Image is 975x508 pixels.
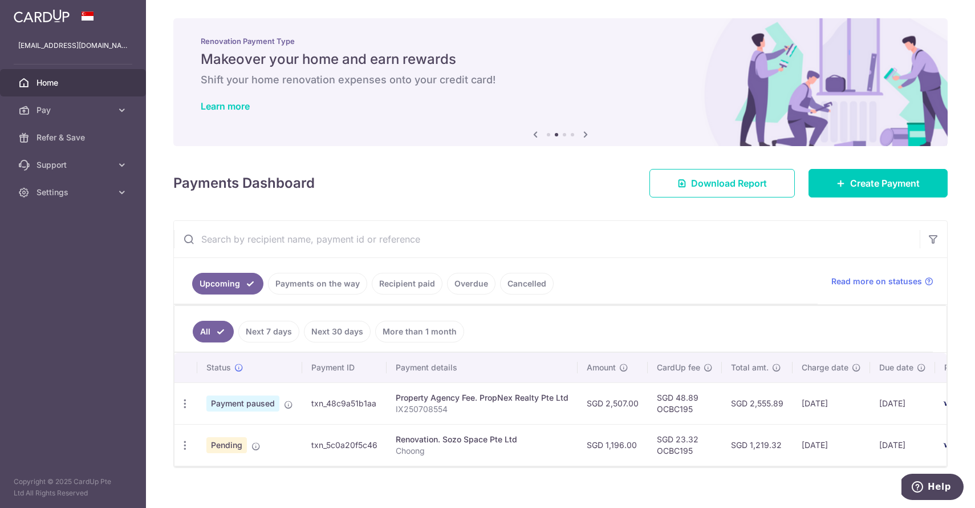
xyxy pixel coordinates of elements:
[648,382,722,424] td: SGD 48.89 OCBC195
[939,397,961,410] img: Bank Card
[831,276,922,287] span: Read more on statuses
[302,424,387,466] td: txn_5c0a20f5c46
[201,37,920,46] p: Renovation Payment Type
[657,362,700,373] span: CardUp fee
[36,132,112,143] span: Refer & Save
[831,276,933,287] a: Read more on statuses
[939,438,961,452] img: Bank Card
[793,424,870,466] td: [DATE]
[802,362,848,373] span: Charge date
[649,169,795,197] a: Download Report
[36,159,112,171] span: Support
[648,424,722,466] td: SGD 23.32 OCBC195
[201,50,920,68] h5: Makeover your home and earn rewards
[302,353,387,382] th: Payment ID
[238,321,299,342] a: Next 7 days
[870,382,935,424] td: [DATE]
[193,321,234,342] a: All
[201,73,920,87] h6: Shift your home renovation expenses onto your credit card!
[396,434,568,445] div: Renovation. Sozo Space Pte Ltd
[192,273,263,295] a: Upcoming
[304,321,371,342] a: Next 30 days
[870,424,935,466] td: [DATE]
[396,445,568,457] p: Choong
[396,392,568,404] div: Property Agency Fee. PropNex Realty Pte Ltd
[206,396,279,412] span: Payment paused
[879,362,913,373] span: Due date
[206,362,231,373] span: Status
[500,273,554,295] a: Cancelled
[587,362,616,373] span: Amount
[206,437,247,453] span: Pending
[809,169,948,197] a: Create Payment
[691,176,767,190] span: Download Report
[731,362,769,373] span: Total amt.
[578,382,648,424] td: SGD 2,507.00
[36,187,112,198] span: Settings
[387,353,578,382] th: Payment details
[173,18,948,146] img: Renovation banner
[268,273,367,295] a: Payments on the way
[173,173,315,193] h4: Payments Dashboard
[447,273,495,295] a: Overdue
[850,176,920,190] span: Create Payment
[375,321,464,342] a: More than 1 month
[578,424,648,466] td: SGD 1,196.00
[372,273,442,295] a: Recipient paid
[396,404,568,415] p: IX250708554
[36,77,112,88] span: Home
[201,100,250,112] a: Learn more
[901,474,964,502] iframe: Opens a widget where you can find more information
[302,382,387,424] td: txn_48c9a51b1aa
[14,9,70,23] img: CardUp
[18,40,128,51] p: [EMAIL_ADDRESS][DOMAIN_NAME]
[36,104,112,116] span: Pay
[793,382,870,424] td: [DATE]
[174,221,920,257] input: Search by recipient name, payment id or reference
[722,382,793,424] td: SGD 2,555.89
[722,424,793,466] td: SGD 1,219.32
